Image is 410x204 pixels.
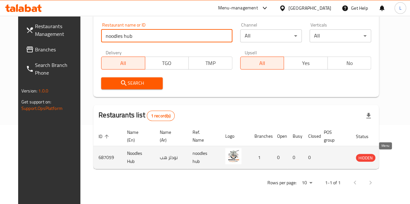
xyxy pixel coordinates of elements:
span: Name (Ar) [160,128,180,144]
div: Total records count [147,111,175,121]
td: 1 [249,146,272,169]
span: Yes [287,59,325,68]
th: Logo [220,126,249,146]
p: Rows per page: [267,179,297,187]
button: All [101,57,145,70]
span: 1 record(s) [147,113,175,119]
span: Status [356,133,377,140]
span: TGO [148,59,186,68]
button: No [327,57,371,70]
label: Upsell [245,50,257,55]
span: All [104,59,142,68]
span: Search [106,79,158,87]
span: L [399,5,401,12]
span: ID [99,133,111,140]
h2: Restaurants list [99,110,175,121]
span: All [243,59,281,68]
div: Rows per page: [299,178,315,188]
td: 687059 [93,146,122,169]
div: Export file [361,108,376,123]
p: 1-1 of 1 [325,179,341,187]
td: noodles hub [187,146,220,169]
div: [GEOGRAPHIC_DATA] [288,5,331,12]
a: Search Branch Phone [21,57,87,81]
th: Closed [303,126,319,146]
th: Open [272,126,287,146]
a: Restaurants Management [21,18,87,42]
button: Search [101,77,163,89]
span: No [330,59,369,68]
span: HIDDEN [356,154,375,162]
td: نودلز هب [155,146,187,169]
a: Support.OpsPlatform [21,104,63,113]
span: Version: [21,87,37,95]
div: Menu-management [218,4,258,12]
span: 1.0.0 [38,87,48,95]
h2: Restaurant search [101,7,371,17]
span: Branches [35,46,81,53]
span: Ref. Name [193,128,212,144]
span: Get support on: [21,98,51,106]
button: TGO [145,57,189,70]
span: Restaurants Management [35,22,81,38]
table: enhanced table [93,126,407,169]
td: 0 [272,146,287,169]
span: TMP [191,59,229,68]
th: Branches [249,126,272,146]
button: TMP [188,57,232,70]
td: 0 [287,146,303,169]
img: Noodles Hub [225,148,241,164]
th: Busy [287,126,303,146]
div: All [310,29,371,42]
label: Delivery [106,50,122,55]
button: Yes [284,57,327,70]
span: Name (En) [127,128,147,144]
span: Search Branch Phone [35,61,81,77]
span: POS group [324,128,343,144]
a: Branches [21,42,87,57]
div: All [240,29,302,42]
td: 0 [303,146,319,169]
td: Noodles Hub [122,146,155,169]
button: All [240,57,284,70]
input: Search for restaurant name or ID.. [101,29,232,42]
